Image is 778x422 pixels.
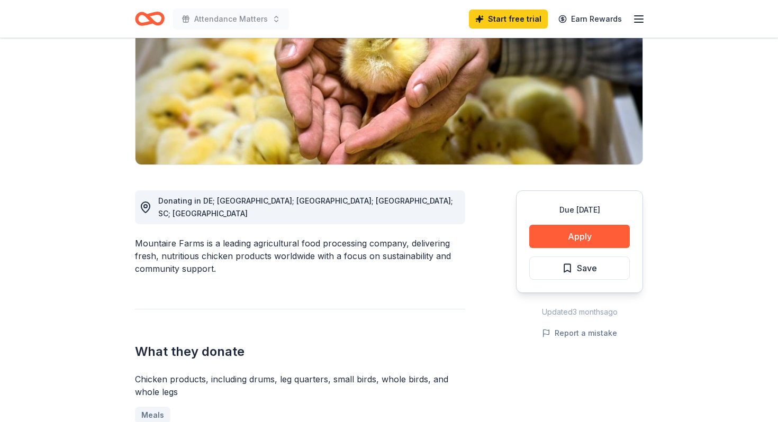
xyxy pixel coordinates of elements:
[158,196,453,218] span: Donating in DE; [GEOGRAPHIC_DATA]; [GEOGRAPHIC_DATA]; [GEOGRAPHIC_DATA]; SC; [GEOGRAPHIC_DATA]
[529,204,630,216] div: Due [DATE]
[173,8,289,30] button: Attendance Matters
[135,6,165,31] a: Home
[577,261,597,275] span: Save
[135,237,465,275] div: Mountaire Farms is a leading agricultural food processing company, delivering fresh, nutritious c...
[135,373,465,398] div: Chicken products, including drums, leg quarters, small birds, whole birds, and whole legs
[469,10,548,29] a: Start free trial
[529,256,630,280] button: Save
[529,225,630,248] button: Apply
[135,343,465,360] h2: What they donate
[516,306,643,318] div: Updated 3 months ago
[552,10,628,29] a: Earn Rewards
[542,327,617,340] button: Report a mistake
[194,13,268,25] span: Attendance Matters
